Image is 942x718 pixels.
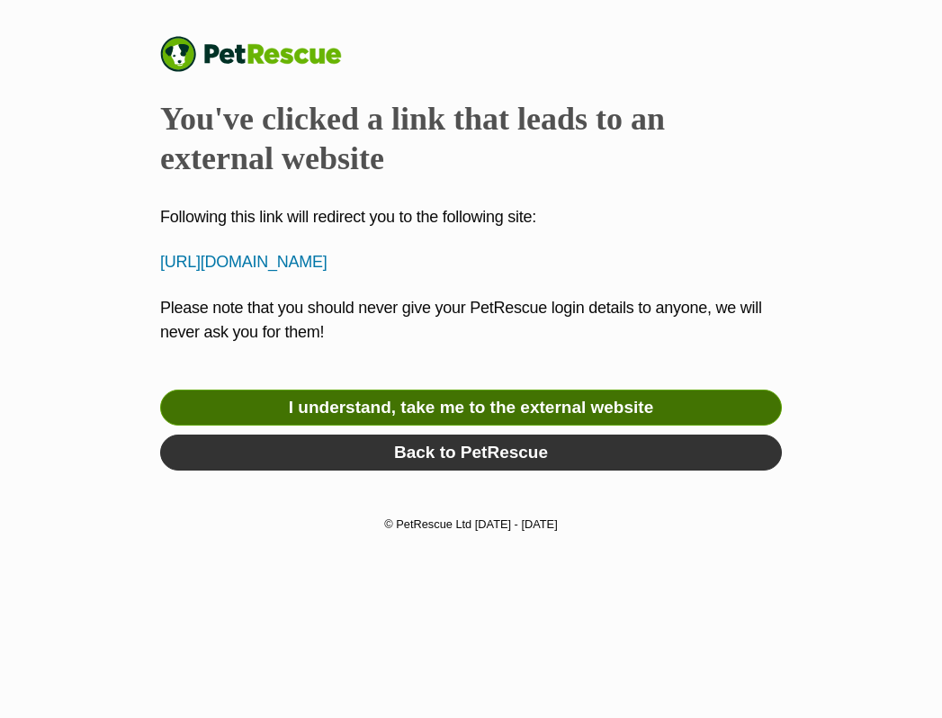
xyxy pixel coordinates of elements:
p: [URL][DOMAIN_NAME] [160,250,782,274]
p: Following this link will redirect you to the following site: [160,205,782,229]
a: Back to PetRescue [160,435,782,471]
small: © PetRescue Ltd [DATE] - [DATE] [384,517,557,531]
a: I understand, take me to the external website [160,390,782,426]
p: Please note that you should never give your PetRescue login details to anyone, we will never ask ... [160,296,782,369]
a: PetRescue [160,36,360,72]
h2: You've clicked a link that leads to an external website [160,99,782,178]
